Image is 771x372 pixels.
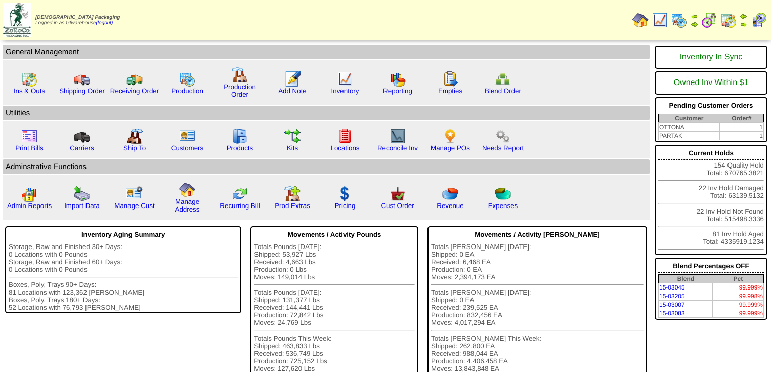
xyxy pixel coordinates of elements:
a: Admin Reports [7,202,52,210]
a: Manage Cust [114,202,154,210]
img: truck.gif [74,71,90,87]
a: Manage Address [175,198,200,213]
span: Logged in as Gfwarehouse [35,15,120,26]
img: calendarprod.gif [179,71,195,87]
div: Owned Inv Within $1 [658,73,764,93]
a: Carriers [70,144,94,152]
img: prodextras.gif [284,186,301,202]
img: workflow.png [495,128,511,144]
img: workorder.gif [442,71,458,87]
th: Customer [658,114,719,123]
td: 99.999% [713,301,764,309]
img: graph2.png [21,186,37,202]
td: 1 [720,123,764,132]
img: calendarinout.gif [21,71,37,87]
a: 15-03045 [659,284,685,291]
img: home.gif [179,182,195,198]
a: Blend Order [485,87,521,95]
a: Production [171,87,203,95]
img: home.gif [632,12,649,28]
img: import.gif [74,186,90,202]
a: Needs Report [482,144,524,152]
img: po.png [442,128,458,144]
td: General Management [3,45,650,59]
div: Movements / Activity Pounds [254,228,415,241]
a: 15-03083 [659,310,685,317]
a: Receiving Order [110,87,159,95]
a: Expenses [488,202,518,210]
img: arrowleft.gif [740,12,748,20]
td: 99.998% [713,292,764,301]
a: 15-03205 [659,293,685,300]
a: (logout) [96,20,113,26]
img: calendarprod.gif [671,12,687,28]
img: truck2.gif [126,71,143,87]
a: Recurring Bill [220,202,260,210]
img: pie_chart.png [442,186,458,202]
a: 15-03007 [659,301,685,308]
div: 154 Quality Hold Total: 670765.3821 22 Inv Hold Damaged Total: 63139.5132 22 Inv Hold Not Found T... [655,145,767,255]
img: managecust.png [125,186,144,202]
img: invoice2.gif [21,128,37,144]
img: cust_order.png [390,186,406,202]
a: Products [227,144,253,152]
img: line_graph.gif [652,12,668,28]
img: factory.gif [232,67,248,83]
a: Reconcile Inv [377,144,418,152]
a: Empties [438,87,462,95]
img: arrowright.gif [740,20,748,28]
img: cabinet.gif [232,128,248,144]
img: calendarinout.gif [720,12,737,28]
img: graph.gif [390,71,406,87]
img: reconcile.gif [232,186,248,202]
a: Kits [287,144,298,152]
a: Inventory [331,87,359,95]
img: dollar.gif [337,186,353,202]
img: line_graph.gif [337,71,353,87]
img: truck3.gif [74,128,90,144]
a: Ins & Outs [14,87,45,95]
a: Prod Extras [275,202,310,210]
td: Adminstrative Functions [3,159,650,174]
div: Inventory In Sync [658,48,764,67]
img: arrowright.gif [690,20,698,28]
div: Movements / Activity [PERSON_NAME] [431,228,644,241]
img: pie_chart2.png [495,186,511,202]
a: Locations [330,144,359,152]
img: workflow.gif [284,128,301,144]
a: Ship To [123,144,146,152]
img: zoroco-logo-small.webp [3,3,31,37]
img: arrowleft.gif [690,12,698,20]
img: line_graph2.gif [390,128,406,144]
a: Customers [171,144,203,152]
td: 1 [720,132,764,140]
td: Utilities [3,106,650,120]
a: Production Order [224,83,256,98]
img: calendarcustomer.gif [751,12,767,28]
div: Pending Customer Orders [658,99,764,112]
div: Current Holds [658,147,764,160]
div: Inventory Aging Summary [9,228,238,241]
a: Manage POs [431,144,470,152]
div: Storage, Raw and Finished 30+ Days: 0 Locations with 0 Pounds Storage, Raw and Finished 60+ Days:... [9,243,238,311]
td: PARTAK [658,132,719,140]
img: network.png [495,71,511,87]
th: Order# [720,114,764,123]
img: factory2.gif [126,128,143,144]
span: [DEMOGRAPHIC_DATA] Packaging [35,15,120,20]
a: Pricing [335,202,356,210]
td: OTTONA [658,123,719,132]
a: Reporting [383,87,412,95]
a: Cust Order [381,202,414,210]
img: orders.gif [284,71,301,87]
a: Import Data [64,202,100,210]
a: Add Note [278,87,307,95]
img: calendarblend.gif [701,12,717,28]
a: Shipping Order [59,87,105,95]
td: 99.999% [713,283,764,292]
a: Print Bills [15,144,44,152]
th: Blend [658,275,712,283]
img: locations.gif [337,128,353,144]
img: customers.gif [179,128,195,144]
a: Revenue [437,202,463,210]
